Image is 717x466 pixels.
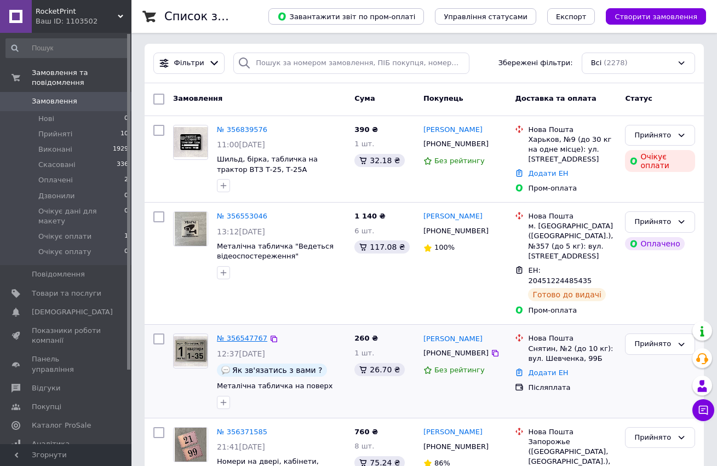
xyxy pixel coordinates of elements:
[121,129,128,139] span: 10
[528,266,592,285] span: ЕН: 20451224485435
[173,333,208,369] a: Фото товару
[423,227,489,235] span: [PHONE_NUMBER]
[528,211,616,221] div: Нова Пошта
[423,349,489,357] span: [PHONE_NUMBER]
[124,175,128,185] span: 2
[625,237,684,250] div: Оплачено
[515,94,596,102] span: Доставка та оплата
[423,140,489,148] span: [PHONE_NUMBER]
[174,127,208,157] img: Фото товару
[634,338,673,350] div: Прийнято
[38,232,91,241] span: Очікує оплати
[38,191,74,201] span: Дзвонили
[528,306,616,315] div: Пром-оплата
[634,130,673,141] div: Прийнято
[32,421,91,430] span: Каталог ProSale
[38,145,72,154] span: Виконані
[173,427,208,462] a: Фото товару
[217,125,267,134] a: № 356839576
[232,366,323,375] span: Як зв'язатись з вами ?
[38,129,72,139] span: Прийняті
[423,427,483,438] a: [PERSON_NAME]
[32,96,77,106] span: Замовлення
[32,402,61,412] span: Покупці
[528,169,568,177] a: Додати ЕН
[173,211,208,246] a: Фото товару
[498,58,573,68] span: Збережені фільтри:
[423,94,463,102] span: Покупець
[528,288,606,301] div: Готово до видачі
[354,428,378,436] span: 760 ₴
[634,216,673,228] div: Прийнято
[434,243,455,251] span: 100%
[124,191,128,201] span: 0
[354,154,404,167] div: 32.18 ₴
[591,58,602,68] span: Всі
[354,140,374,148] span: 1 шт.
[124,232,128,241] span: 1
[217,212,267,220] a: № 356553046
[5,38,129,58] input: Пошук
[528,369,568,377] a: Додати ЕН
[528,383,616,393] div: Післяплата
[528,427,616,437] div: Нова Пошта
[634,432,673,444] div: Прийнято
[423,125,483,135] a: [PERSON_NAME]
[595,12,706,20] a: Створити замовлення
[38,206,124,226] span: Очікує дані для макету
[117,160,128,170] span: 336
[528,333,616,343] div: Нова Пошта
[32,269,85,279] span: Повідомлення
[354,363,404,376] div: 26.70 ₴
[164,10,276,23] h1: Список замовлень
[38,175,73,185] span: Оплачені
[233,53,469,74] input: Пошук за номером замовлення, ПІБ покупця, номером телефону, Email, номером накладної
[217,442,265,451] span: 21:41[DATE]
[615,13,697,21] span: Створити замовлення
[354,334,378,342] span: 260 ₴
[268,8,424,25] button: Завантажити звіт по пром-оплаті
[32,383,60,393] span: Відгуки
[354,212,385,220] span: 1 140 ₴
[32,326,101,346] span: Показники роботи компанії
[113,145,128,154] span: 1929
[124,206,128,226] span: 0
[217,349,265,358] span: 12:37[DATE]
[217,242,334,261] a: Металічна табличка "Ведеться відеоспостереження"
[606,8,706,25] button: Створити замовлення
[175,212,207,246] img: Фото товару
[124,114,128,124] span: 0
[423,334,483,344] a: [PERSON_NAME]
[36,16,131,26] div: Ваш ID: 1103502
[217,334,267,342] a: № 356547767
[32,354,101,374] span: Панель управління
[435,8,536,25] button: Управління статусами
[423,442,489,451] span: [PHONE_NUMBER]
[277,11,415,21] span: Завантажити звіт по пром-оплаті
[528,344,616,364] div: Снятин, №2 (до 10 кг): вул. Шевченка, 99Б
[32,289,101,298] span: Товари та послуги
[547,8,595,25] button: Експорт
[354,94,375,102] span: Cума
[444,13,527,21] span: Управління статусами
[217,227,265,236] span: 13:12[DATE]
[175,428,207,462] img: Фото товару
[434,157,485,165] span: Без рейтингу
[354,240,409,254] div: 117.08 ₴
[32,439,70,449] span: Аналітика
[217,155,318,174] a: Шильд, бірка, табличка на трактор ВТЗ Т-25, Т-25А
[528,125,616,135] div: Нова Пошта
[528,221,616,261] div: м. [GEOGRAPHIC_DATA] ([GEOGRAPHIC_DATA].), №357 (до 5 кг): вул. [STREET_ADDRESS]
[38,160,76,170] span: Скасовані
[217,382,333,390] a: Металічна табличка на поверх
[124,247,128,257] span: 0
[38,247,91,257] span: Очікує оплату
[528,183,616,193] div: Пром-оплата
[36,7,118,16] span: RocketPrint
[354,125,378,134] span: 390 ₴
[38,114,54,124] span: Нові
[604,59,627,67] span: (2278)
